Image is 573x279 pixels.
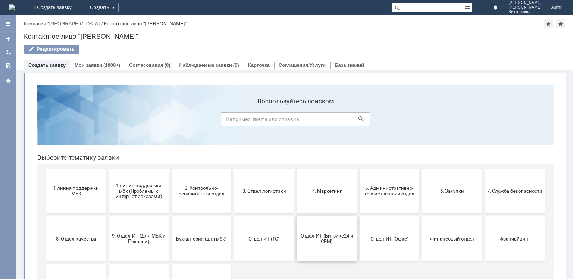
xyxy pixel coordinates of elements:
button: Это соглашение не активно! [15,185,75,230]
button: 7. Служба безопасности [454,90,513,134]
span: Отдел ИТ (1С) [205,157,260,162]
div: / [24,21,104,26]
span: Отдел-ИТ (Офис) [331,157,386,162]
button: 8. Отдел качества [15,137,75,182]
button: Бухгалтерия (для мбк) [140,137,200,182]
span: Это соглашение не активно! [17,202,72,213]
span: [PERSON_NAME] [508,5,542,10]
a: Карточка [248,62,270,68]
div: Создать [81,3,119,12]
button: 1 линия поддержки МБК [15,90,75,134]
button: 3. Отдел логистики [203,90,263,134]
span: 4. Маркетинг [268,109,323,115]
a: Мои заявки [75,62,102,68]
a: База знаний [335,62,364,68]
span: 8. Отдел качества [17,157,72,162]
div: (0) [165,62,170,68]
span: Расширенный поиск [465,3,472,10]
div: Контактное лицо "[PERSON_NAME]" [24,33,566,40]
span: [PERSON_NAME] [508,1,542,5]
span: Финансовый отдел [393,157,448,162]
span: Франчайзинг [456,157,511,162]
a: Перейти на домашнюю страницу [9,4,15,10]
a: Мои согласования [2,60,14,72]
label: Воспользуйтесь поиском [190,18,339,26]
a: Компания "[GEOGRAPHIC_DATA]" [24,21,101,26]
span: 9. Отдел-ИТ (Для МБК и Пекарни) [80,154,135,165]
button: Отдел ИТ (1С) [203,137,263,182]
button: 1 линия поддержки мбк (Проблемы с интернет-заказами) [78,90,137,134]
div: Контактное лицо "[PERSON_NAME]" [104,21,187,26]
button: 4. Маркетинг [266,90,325,134]
div: Добавить в избранное [544,19,553,28]
header: Выберите тематику заявки [6,75,522,82]
span: 2. Контрольно-ревизионный отдел [143,106,198,117]
span: Викторовна [508,10,542,14]
span: Отдел-ИТ (Битрикс24 и CRM) [268,154,323,165]
span: [PERSON_NAME]. Услуги ИТ для МБК (оформляет L1) [80,199,135,216]
button: 5. Административно-хозяйственный отдел [328,90,388,134]
button: 9. Отдел-ИТ (Для МБК и Пекарни) [78,137,137,182]
a: Создать заявку [2,33,14,45]
span: 3. Отдел логистики [205,109,260,115]
span: 6. Закупки [393,109,448,115]
a: Согласования [129,62,163,68]
div: (1000+) [103,62,120,68]
a: Мои заявки [2,46,14,58]
button: 6. Закупки [391,90,451,134]
a: Соглашения/Услуги [279,62,326,68]
button: Финансовый отдел [391,137,451,182]
button: Отдел-ИТ (Офис) [328,137,388,182]
span: 7. Служба безопасности [456,109,511,115]
span: 1 линия поддержки МБК [17,106,72,117]
div: Сделать домашней страницей [556,19,565,28]
a: Создать заявку [28,62,66,68]
span: 1 линия поддержки мбк (Проблемы с интернет-заказами) [80,103,135,120]
span: Бухгалтерия (для мбк) [143,157,198,162]
a: Наблюдаемые заявки [179,62,232,68]
span: не актуален [143,204,198,210]
button: не актуален [140,185,200,230]
img: logo [9,4,15,10]
button: 2. Контрольно-ревизионный отдел [140,90,200,134]
span: 5. Административно-хозяйственный отдел [331,106,386,117]
input: Например, почта или справка [190,33,339,47]
button: Отдел-ИТ (Битрикс24 и CRM) [266,137,325,182]
button: Франчайзинг [454,137,513,182]
div: (0) [233,62,239,68]
button: [PERSON_NAME]. Услуги ИТ для МБК (оформляет L1) [78,185,137,230]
